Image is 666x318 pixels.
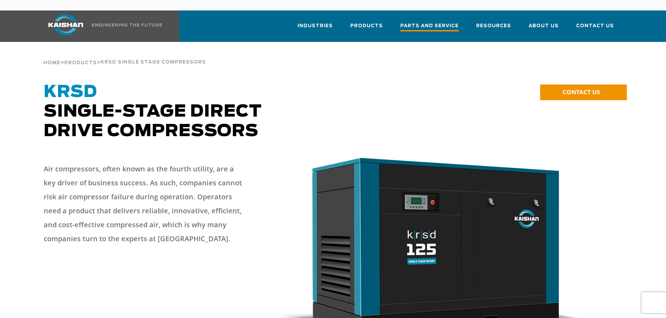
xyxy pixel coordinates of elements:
a: Home [43,59,60,66]
a: Parts and Service [400,17,459,42]
span: Industries [298,22,333,30]
img: Engineering the future [92,23,162,27]
p: Air compressors, often known as the fourth utility, are a key driver of business success. As such... [44,162,246,246]
span: KRSD [44,84,97,101]
span: Home [43,61,60,65]
img: kaishan logo [40,14,92,35]
span: krsd single stage compressors [101,60,206,65]
span: Parts and Service [400,22,459,31]
a: CONTACT US [540,84,627,100]
span: Products [64,61,97,65]
a: Products [350,17,383,40]
span: Resources [476,22,511,30]
a: Industries [298,17,333,40]
a: Resources [476,17,511,40]
a: About Us [529,17,559,40]
span: CONTACT US [563,88,600,96]
a: Products [64,59,97,66]
span: About Us [529,22,559,30]
div: > > [43,42,206,68]
a: Contact Us [576,17,614,40]
span: Products [350,22,383,30]
a: Kaishan USA [40,10,163,42]
span: Single-Stage Direct Drive Compressors [44,84,262,140]
span: Contact Us [576,22,614,30]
